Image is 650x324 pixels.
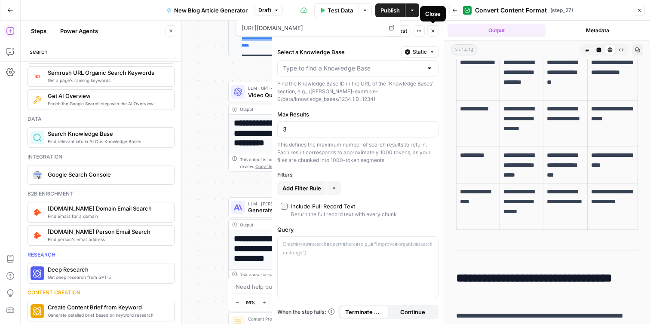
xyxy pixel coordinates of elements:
label: Query [277,225,438,234]
div: This defines the maximum number of search results to return. Each result corresponds to approxima... [277,141,438,164]
span: Static [413,48,427,56]
label: Select a Knowledge Base [277,48,398,56]
span: Create Content Brief from Keyword [48,303,167,312]
div: Integration [28,153,175,161]
span: 99% [246,299,255,306]
button: Output [448,24,546,37]
div: Close [425,9,441,18]
span: Find relevant info in AirOps Knowledge Bases [48,138,167,145]
span: Terminate Workflow [345,308,383,316]
span: string [451,44,477,55]
div: Content creation [28,289,175,296]
span: Semrush URL Organic Search Keywords [48,68,167,77]
button: Static [401,46,438,58]
span: LLM · [PERSON_NAME] 4.5 [248,200,334,207]
button: New Blog Article Generator [161,3,253,17]
div: Find the Knowledge Base ID in the URL of the 'Knowledge Bases' section, e.g., /[PERSON_NAME]-exam... [277,80,438,103]
span: [DOMAIN_NAME] Person Email Search [48,227,167,236]
span: Generate detailed brief based on keyword research [48,312,167,318]
img: 73nre3h8eff8duqnn8tc5kmlnmbe [33,95,42,104]
div: B2b enrichment [28,190,175,198]
span: Video Quotes [248,91,335,99]
div: This output is too large & has been abbreviated for review. to view the full content. [240,272,356,285]
span: Add Filter Rule [282,184,321,193]
div: This output is too large & has been abbreviated for review. to view the full content. [240,156,356,170]
span: Test [396,27,407,35]
button: Steps [26,24,52,38]
span: Convert Content Format [475,6,547,15]
img: pda2t1ka3kbvydj0uf1ytxpc9563 [33,231,42,240]
span: New Blog Article Generator [174,6,248,15]
div: Output [240,221,337,228]
button: Power Agents [55,24,103,38]
label: Max Results [277,110,438,119]
span: Get deep research from GPT-5 [48,274,167,281]
span: Get a page’s ranking keywords [48,77,167,84]
span: Get AI Overview [48,92,167,100]
span: Draft [258,6,271,14]
span: Enrich the Google Search step with the AI Overview [48,100,167,107]
span: Find emails for a domain [48,213,167,220]
span: [DOMAIN_NAME] Domain Email Search [48,204,167,213]
button: Metadata [549,24,647,37]
img: google-search-console.svg [33,171,42,179]
a: When the step fails: [277,308,335,316]
span: Content Processing [248,315,334,322]
div: Return the full record text with every chunk [291,211,397,218]
span: Deep Research [48,265,167,274]
span: Test Data [328,6,353,15]
button: Add Filter Rule [277,181,326,195]
span: Find person's email address [48,236,167,243]
img: ey5lt04xp3nqzrimtu8q5fsyor3u [33,73,42,80]
input: Search steps [30,47,172,56]
span: Continue [400,308,425,316]
div: Include Full Record Text [291,202,355,211]
div: Filters [277,171,438,179]
span: [URL][DOMAIN_NAME] [240,20,384,36]
img: 8sr9m752o402vsyv5xlmk1fykvzq [33,208,42,217]
div: Research [28,251,175,259]
button: Test Data [314,3,358,17]
button: Continue [389,305,437,319]
span: Generate New Blog [248,206,334,215]
span: ( step_27 ) [550,6,573,14]
span: LLM · GPT-4.1 [248,85,335,92]
span: Copy the output [255,164,288,169]
input: Include Full Record TextReturn the full record text with every chunk [281,203,288,210]
span: Publish [380,6,400,15]
button: Publish [375,3,405,17]
span: Search Knowledge Base [48,129,167,138]
input: Type to find a Knowledge Base [283,64,423,73]
div: Data [28,115,175,123]
button: Draft [254,5,283,16]
div: Output [240,106,337,113]
span: Google Search Console [48,170,167,179]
